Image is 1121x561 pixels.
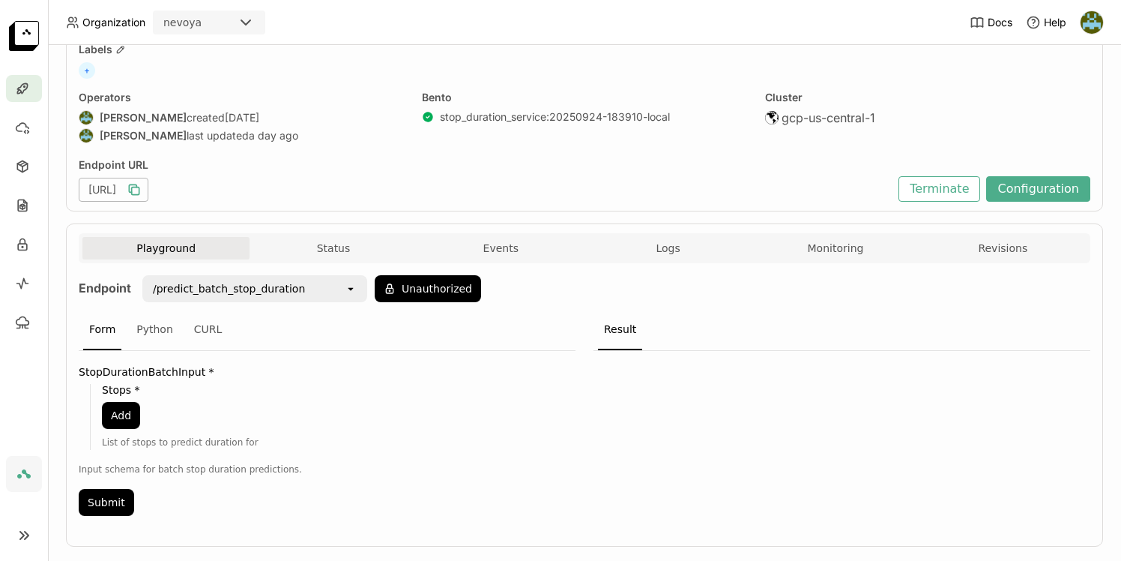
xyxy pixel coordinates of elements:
img: Thomas Atwood [79,111,93,124]
div: Form [83,310,121,350]
div: last updated [79,128,404,143]
button: Playground [82,237,250,259]
img: Thomas Atwood [79,129,93,142]
span: Organization [82,16,145,29]
button: Status [250,237,417,259]
img: logo [9,21,39,51]
div: Bento [422,91,747,104]
div: Operators [79,91,404,104]
img: Thomas Atwood [1081,11,1103,34]
span: a day ago [249,129,298,142]
strong: [PERSON_NAME] [100,129,187,142]
button: Events [417,237,584,259]
label: StopDurationBatchInput * [79,366,575,378]
div: Help [1026,15,1066,30]
strong: Endpoint [79,280,131,295]
div: Endpoint URL [79,158,891,172]
button: Add [102,402,140,429]
button: Configuration [986,176,1090,202]
button: Submit [79,489,134,516]
div: List of stops to predict duration for [102,435,575,450]
div: CURL [188,310,229,350]
div: Labels [79,43,1090,56]
span: Help [1044,16,1066,29]
span: Docs [988,16,1012,29]
svg: open [345,283,357,295]
div: /predict_batch_stop_duration [153,281,305,296]
button: Terminate [898,176,980,202]
span: gcp-us-central-1 [782,110,875,125]
label: Stops * [102,384,575,396]
div: Result [598,310,642,350]
a: Docs [970,15,1012,30]
input: Selected /predict_batch_stop_duration. [306,281,308,296]
button: Unauthorized [375,275,481,302]
div: Python [130,310,179,350]
strong: [PERSON_NAME] [100,111,187,124]
input: Selected nevoya. [203,16,205,31]
button: Revisions [919,237,1087,259]
div: nevoya [163,15,202,30]
span: + [79,62,95,79]
span: [DATE] [225,111,259,124]
div: Input schema for batch stop duration predictions. [79,462,575,477]
button: Monitoring [752,237,919,259]
div: created [79,110,404,125]
a: stop_duration_service:20250924-183910-local [440,110,670,124]
div: Cluster [765,91,1090,104]
span: Logs [656,241,680,255]
div: [URL] [79,178,148,202]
